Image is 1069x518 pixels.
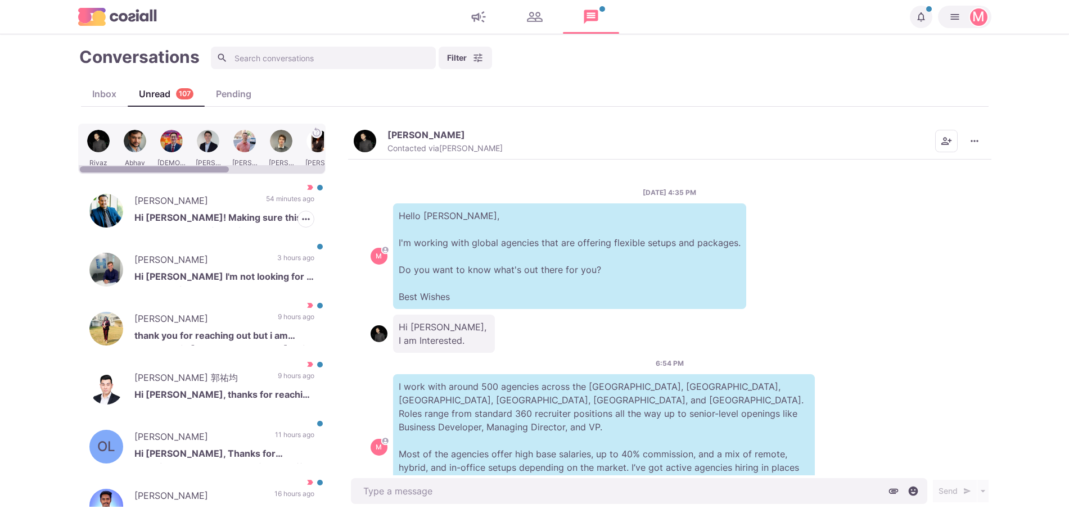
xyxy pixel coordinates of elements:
[134,329,314,346] p: thank you for reaching out but i am based out in [GEOGRAPHIC_DATA] , will that is something accep...
[393,203,746,309] p: Hello [PERSON_NAME], I'm working with global agencies that are offering flexible setups and packa...
[382,247,388,253] svg: avatar
[78,8,157,25] img: logo
[387,129,465,140] p: [PERSON_NAME]
[134,270,314,287] p: Hi [PERSON_NAME] I'm not looking for a new role right now. Thanks [PERSON_NAME]
[354,129,503,153] button: Riyaz Mohd[PERSON_NAME]Contacted via[PERSON_NAME]
[79,47,200,67] h1: Conversations
[134,489,263,506] p: [PERSON_NAME]
[371,325,387,342] img: Riyaz Mohd
[905,483,922,499] button: Select emoji
[278,312,314,329] p: 9 hours ago
[972,10,985,24] div: Martin
[933,480,977,502] button: Send
[97,440,115,453] div: Owen Lim
[81,87,128,101] div: Inbox
[885,483,902,499] button: Attach files
[211,47,436,69] input: Search conversations
[938,6,991,28] button: Martin
[179,89,191,99] p: 107
[393,315,495,353] p: Hi [PERSON_NAME], I am Interested.
[274,489,314,506] p: 16 hours ago
[89,253,123,287] img: Josh Wilson
[354,130,376,152] img: Riyaz Mohd
[278,371,314,388] p: 9 hours ago
[134,194,255,211] p: [PERSON_NAME]
[134,430,264,447] p: [PERSON_NAME]
[656,358,684,369] p: 6:54 PM
[89,371,123,405] img: Keegen Quek 郭祐均
[134,447,314,464] p: Hi [PERSON_NAME], Thanks for reaching out. But thank you for the offer
[134,253,266,270] p: [PERSON_NAME]
[910,6,932,28] button: Notifications
[275,430,314,447] p: 11 hours ago
[134,312,267,329] p: [PERSON_NAME]
[387,143,503,153] p: Contacted via [PERSON_NAME]
[376,444,382,451] div: Martin
[89,312,123,346] img: Aarzoo Khan
[935,130,958,152] button: Add add contacts
[643,188,696,198] p: [DATE] 4:35 PM
[128,87,205,101] div: Unread
[134,388,314,405] p: Hi [PERSON_NAME], thanks for reaching out. Was away the past 1.5 weeks. Happy to chat some time [...
[134,211,314,228] p: Hi [PERSON_NAME]! Making sure this stays at the top of your inbox.
[277,253,314,270] p: 3 hours ago
[439,47,492,69] button: Filter
[382,438,388,444] svg: avatar
[89,194,123,228] img: Austin Whitten
[134,371,267,388] p: [PERSON_NAME] 郭祐均
[963,130,986,152] button: More menu
[376,253,382,260] div: Martin
[266,194,314,211] p: 54 minutes ago
[205,87,263,101] div: Pending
